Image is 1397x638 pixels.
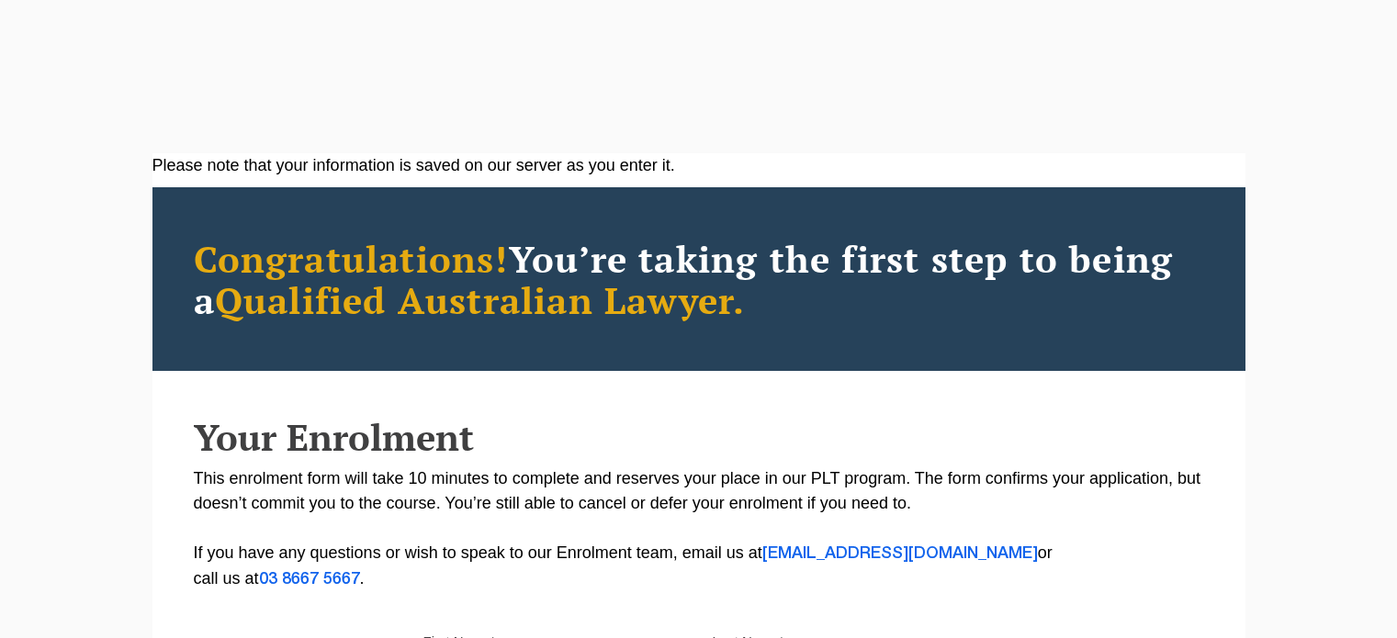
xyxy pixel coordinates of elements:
[762,546,1038,561] a: [EMAIL_ADDRESS][DOMAIN_NAME]
[259,572,360,587] a: 03 8667 5667
[194,234,509,283] span: Congratulations!
[194,238,1204,320] h2: You’re taking the first step to being a
[152,153,1245,178] div: Please note that your information is saved on our server as you enter it.
[194,466,1204,592] p: This enrolment form will take 10 minutes to complete and reserves your place in our PLT program. ...
[194,417,1204,457] h2: Your Enrolment
[215,275,746,324] span: Qualified Australian Lawyer.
